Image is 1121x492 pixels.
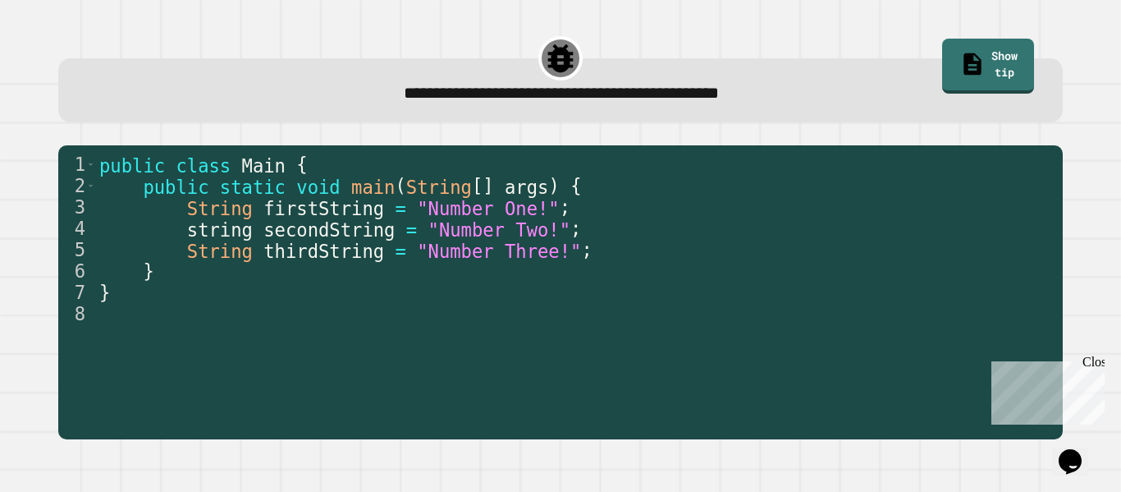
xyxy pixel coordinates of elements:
[1052,426,1105,476] iframe: chat widget
[417,197,560,218] span: "Number One!"
[176,154,231,176] span: class
[58,218,96,239] div: 4
[58,154,96,175] div: 1
[428,218,571,240] span: "Number Two!"
[406,218,417,240] span: =
[99,154,165,176] span: public
[985,355,1105,425] iframe: chat widget
[351,176,395,197] span: main
[58,175,96,196] div: 2
[58,282,96,303] div: 7
[86,175,95,196] span: Toggle code folding, rows 2 through 6
[58,196,96,218] div: 3
[242,154,286,176] span: Main
[942,39,1034,94] a: Show tip
[86,154,95,175] span: Toggle code folding, rows 1 through 7
[263,197,384,218] span: firstString
[417,240,581,261] span: "Number Three!"
[58,260,96,282] div: 6
[395,240,405,261] span: =
[143,176,208,197] span: public
[296,176,340,197] span: void
[220,176,286,197] span: static
[187,240,253,261] span: String
[58,239,96,260] div: 5
[263,218,395,240] span: secondString
[505,176,548,197] span: args
[187,197,253,218] span: String
[7,7,113,104] div: Chat with us now!Close
[395,197,405,218] span: =
[58,303,96,324] div: 8
[406,176,472,197] span: String
[263,240,384,261] span: thirdString
[187,218,253,240] span: string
